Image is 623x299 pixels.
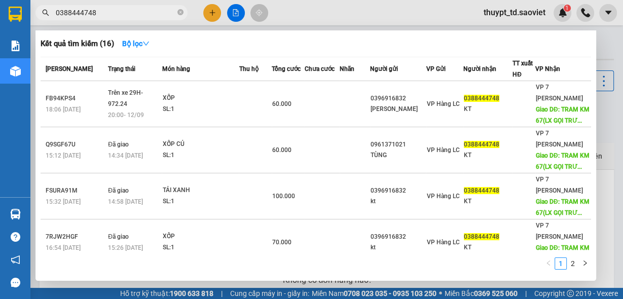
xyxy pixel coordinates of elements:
span: 0388444748 [464,95,499,102]
span: VP Hàng LC [426,100,459,107]
input: Tìm tên, số ĐT hoặc mã đơn [56,7,175,18]
a: 1 [555,258,566,269]
div: kt [371,242,425,253]
span: VP 7 [PERSON_NAME] [536,222,583,240]
span: Người gửi [370,65,398,72]
div: 7RJW2HGF [46,232,105,242]
span: Trên xe 29H-972.24 [108,89,143,107]
span: close-circle [177,8,184,18]
div: SL: 1 [162,242,238,253]
span: 15:26 [DATE] [108,244,143,251]
span: Đã giao [108,141,129,148]
div: XỐP [162,231,238,242]
span: down [142,40,150,47]
span: 0388444748 [464,187,499,194]
span: right [582,260,588,266]
h3: Kết quả tìm kiếm ( 16 ) [41,39,114,49]
span: Giao DĐ: TRAM KM 67(LX GỌI TRƯ... [536,198,590,216]
li: 2 [567,257,579,270]
span: VP 7 [PERSON_NAME] [536,176,583,194]
span: VP Hàng LC [426,146,459,154]
div: FB94KPS4 [46,93,105,104]
span: VP 7 [PERSON_NAME] [536,84,583,102]
div: TÙNG [371,150,425,161]
span: question-circle [11,232,20,242]
div: XỐP [162,93,238,104]
span: Tổng cước [272,65,301,72]
span: VP Hàng LC [426,239,459,246]
button: left [542,257,555,270]
span: left [545,260,552,266]
span: 16:54 [DATE] [46,244,81,251]
div: 0396916832 [371,185,425,196]
img: warehouse-icon [10,209,21,219]
span: Món hàng [162,65,190,72]
span: 14:58 [DATE] [108,198,143,205]
span: Nhãn [340,65,354,72]
div: KT [464,150,512,161]
button: right [579,257,591,270]
span: 0388444748 [464,233,499,240]
span: 60.000 [272,146,291,154]
span: Giao DĐ: TRAM KM 67(LX GỌI TRƯ... [536,244,590,263]
li: Previous Page [542,257,555,270]
li: 1 [555,257,567,270]
span: search [42,9,49,16]
div: 0396916832 [371,232,425,242]
div: SL: 1 [162,104,238,115]
span: Đã giao [108,233,129,240]
div: Q9SGF67U [46,139,105,150]
img: solution-icon [10,41,21,51]
button: Bộ lọcdown [114,35,158,52]
div: SL: 1 [162,196,238,207]
strong: Bộ lọc [122,40,150,48]
span: 70.000 [272,239,291,246]
div: 0961371021 [371,139,425,150]
span: [PERSON_NAME] [46,65,93,72]
div: 0396916832 [371,93,425,104]
span: 14:34 [DATE] [108,152,143,159]
span: notification [11,255,20,265]
span: message [11,278,20,287]
span: 15:32 [DATE] [46,198,81,205]
span: 18:06 [DATE] [46,106,81,113]
span: close-circle [177,9,184,15]
div: KT [464,104,512,115]
span: Người nhận [463,65,496,72]
span: 20:00 - 12/09 [108,111,144,119]
div: XỐP CỦ [162,139,238,150]
span: Đã giao [108,187,129,194]
a: 2 [567,258,578,269]
span: 0388444748 [464,141,499,148]
span: Trạng thái [108,65,135,72]
span: Giao DĐ: TRAM KM 67(LX GỌI TRƯ... [536,106,590,124]
div: [PERSON_NAME] [371,104,425,115]
span: VP Gửi [426,65,445,72]
div: KT [464,196,512,207]
span: VP Hàng LC [426,193,459,200]
div: KT [464,242,512,253]
div: kt [371,196,425,207]
span: TT xuất HĐ [512,60,533,78]
img: logo-vxr [9,7,22,22]
img: warehouse-icon [10,66,21,77]
div: FSURA91M [46,185,105,196]
li: Next Page [579,257,591,270]
span: Chưa cước [305,65,335,72]
span: 100.000 [272,193,295,200]
span: VP Nhận [535,65,560,72]
span: VP 7 [PERSON_NAME] [536,130,583,148]
div: SL: 1 [162,150,238,161]
span: Giao DĐ: TRAM KM 67(LX GỌI TRƯ... [536,152,590,170]
span: 60.000 [272,100,291,107]
span: Thu hộ [239,65,258,72]
div: TẢI XANH [162,185,238,196]
span: 15:12 [DATE] [46,152,81,159]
